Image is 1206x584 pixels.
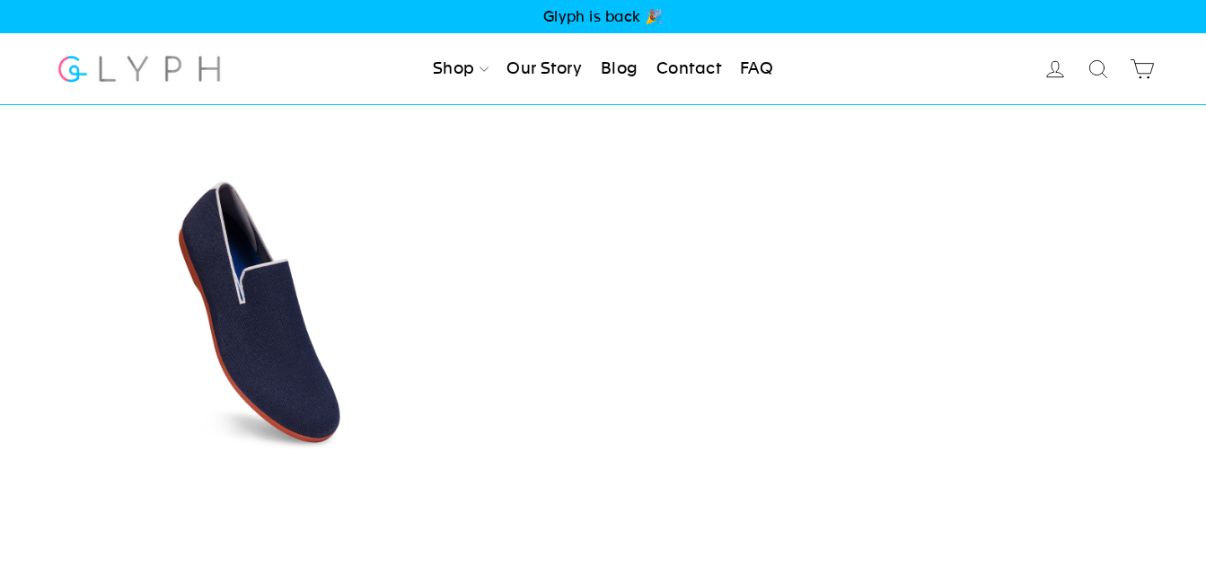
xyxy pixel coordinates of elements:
[56,45,224,93] img: Glyph
[426,49,780,89] ul: Primary
[594,49,646,89] a: Blog
[649,49,728,89] a: Contact
[109,158,415,465] img: Angle_6_0_3x_b7f751b4-e3dc-4a3c-b0c7-0aca56be0efa_800x.jpg
[499,49,589,89] a: Our Story
[733,49,780,89] a: FAQ
[426,49,496,89] a: Shop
